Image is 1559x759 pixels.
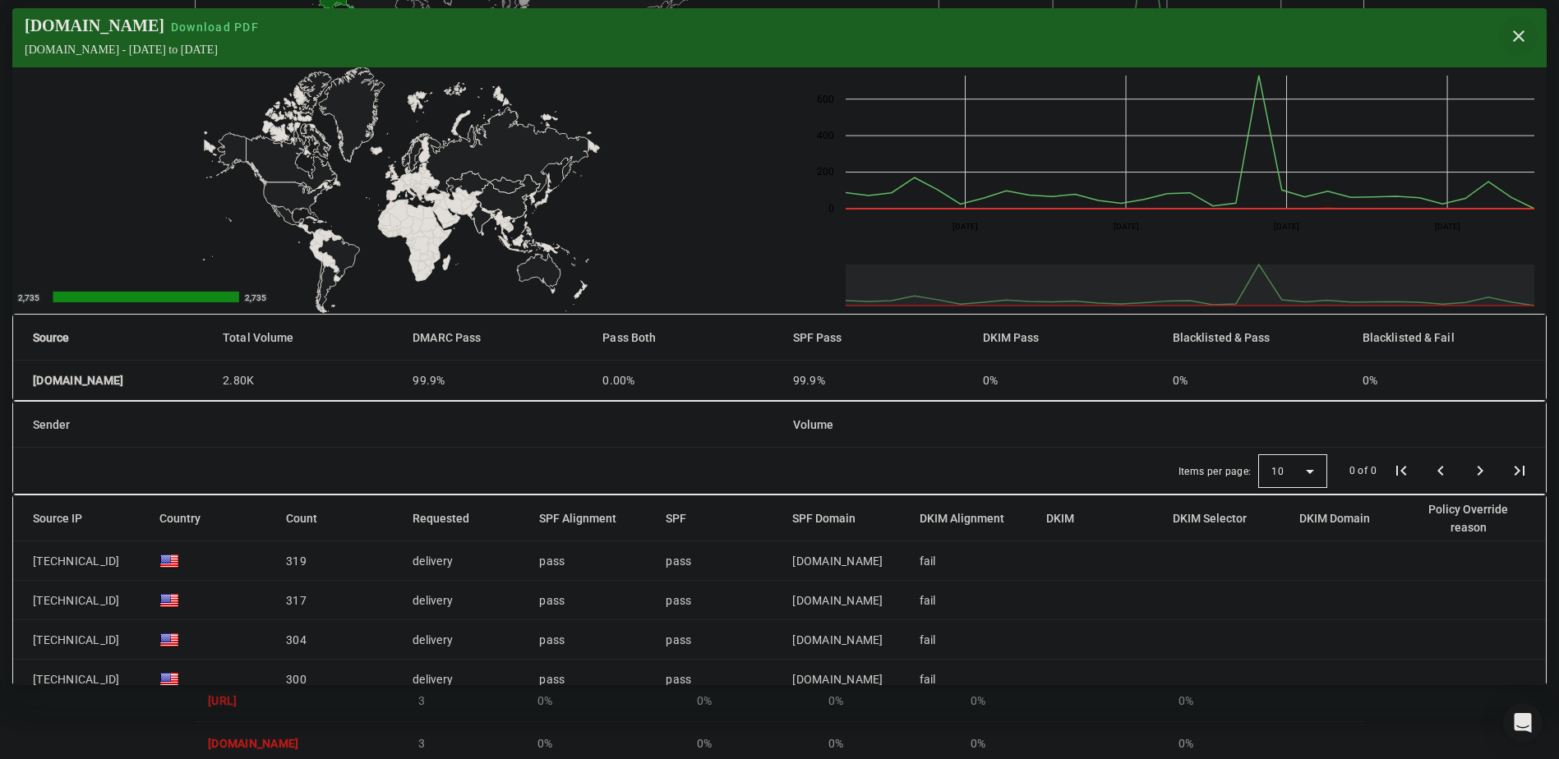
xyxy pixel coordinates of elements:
text: 600 [817,94,834,105]
mat-cell: pass [526,620,653,660]
text: 2,735 [245,293,266,302]
strong: Source [33,329,70,347]
mat-cell: 2.80K [210,361,399,400]
mat-cell: pass [526,581,653,620]
div: 0 of 0 [1349,462,1377,479]
div: Count [286,509,332,527]
mat-cell: 0% [1160,361,1349,400]
mat-header-cell: Volume [780,402,1547,448]
div: DKIM Selector [1173,509,1261,527]
div: Policy Override reason [1426,500,1526,536]
text: [DATE] [1434,222,1460,231]
mat-cell: fail [906,541,1033,581]
div: SPF [666,509,686,527]
div: DKIM Alignment [920,509,1019,527]
div: Source IP [33,509,82,527]
div: [DOMAIN_NAME] [792,592,883,609]
div: Policy Override reason [1426,500,1511,536]
mat-cell: pass [526,541,653,581]
mat-cell: delivery [399,581,526,620]
div: Country [159,509,215,527]
mat-cell: fail [906,620,1033,660]
div: Country [159,509,201,527]
svg: A chart. [12,67,780,314]
mat-header-cell: Total Volume [210,315,399,361]
div: Items per page: [1178,463,1252,480]
span: [TECHNICAL_ID] [33,553,120,569]
mat-header-cell: Blacklisted & Pass [1160,315,1349,361]
div: DKIM Domain [1299,509,1385,527]
mat-cell: 300 [273,660,399,699]
mat-cell: 0% [1349,361,1546,400]
mat-header-cell: DKIM Pass [970,315,1160,361]
mat-cell: fail [906,581,1033,620]
div: DKIM Alignment [920,509,1004,527]
div: [DOMAIN_NAME] [792,671,883,688]
mat-cell: 0.00% [589,361,779,400]
div: Open Intercom Messenger [1503,703,1543,743]
div: DKIM Selector [1173,509,1247,527]
div: Source IP [33,509,97,527]
mat-header-cell: SPF Pass [780,315,970,361]
div: Requested [413,509,469,527]
mat-cell: 317 [273,581,399,620]
mat-header-cell: Pass Both [589,315,779,361]
div: pass [666,671,691,688]
mat-header-cell: DMARC Pass [399,315,589,361]
text: 0 [828,203,834,214]
div: SPF Alignment [539,509,631,527]
span: [TECHNICAL_ID] [33,592,120,609]
text: [DATE] [1113,222,1138,231]
img: blank.gif [159,551,179,571]
div: [DOMAIN_NAME] [792,553,883,569]
div: SPF Domain [792,509,870,527]
button: Download PDF [164,19,265,35]
div: pass [666,553,691,569]
mat-cell: 99.9% [399,361,589,400]
div: [DOMAIN_NAME] [792,632,883,648]
img: blank.gif [159,669,179,689]
mat-header-cell: Sender [13,402,780,448]
text: [DATE] [952,222,977,231]
div: Count [286,509,317,527]
mat-cell: pass [526,660,653,699]
strong: [DOMAIN_NAME] [33,372,123,389]
img: blank.gif [159,591,179,610]
span: [TECHNICAL_ID] [33,632,120,648]
div: DKIM [1046,509,1074,527]
mat-cell: 0% [970,361,1160,400]
mat-cell: delivery [399,620,526,660]
div: Requested [413,509,484,527]
div: [DOMAIN_NAME] - [DATE] to [DATE] [25,44,265,57]
mat-cell: delivery [399,541,526,581]
div: SPF Domain [792,509,856,527]
mat-cell: 304 [273,620,399,660]
div: pass [666,632,691,648]
text: [DATE] [1274,222,1299,231]
text: 400 [817,130,834,141]
mat-cell: 319 [273,541,399,581]
text: 200 [817,166,834,177]
div: DKIM [1046,509,1089,527]
div: pass [666,592,691,609]
mat-cell: delivery [399,660,526,699]
mat-header-cell: Blacklisted & Fail [1349,315,1546,361]
mat-cell: fail [906,660,1033,699]
span: Download PDF [171,21,259,34]
div: SPF [666,509,701,527]
div: [DOMAIN_NAME] [25,16,265,35]
text: 2,735 [18,293,39,302]
div: SPF Alignment [539,509,616,527]
span: [TECHNICAL_ID] [33,671,120,688]
mat-cell: 99.9% [780,361,970,400]
span: 10 [1271,466,1284,477]
div: DKIM Domain [1299,509,1370,527]
img: blank.gif [159,630,179,650]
